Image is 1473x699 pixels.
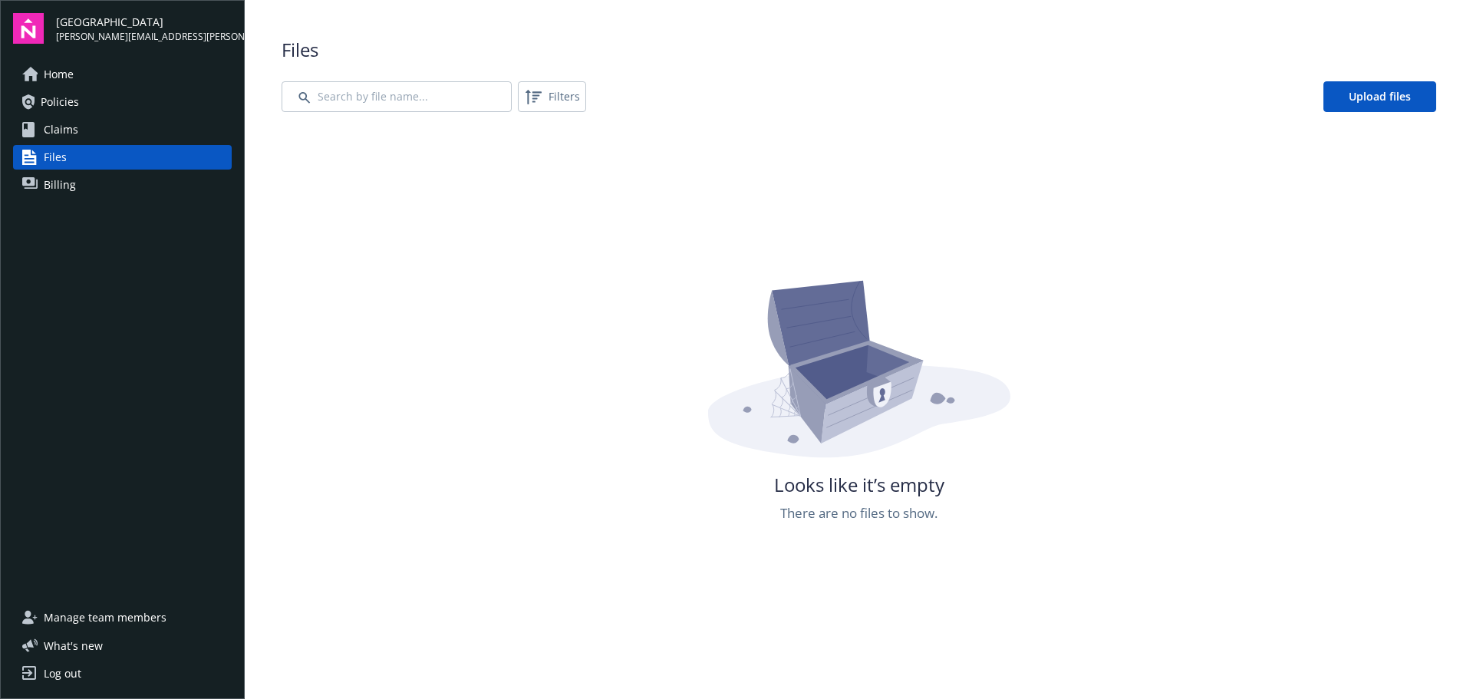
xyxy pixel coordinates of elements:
[44,661,81,686] div: Log out
[780,503,938,523] span: There are no files to show.
[282,81,512,112] input: Search by file name...
[13,605,232,630] a: Manage team members
[44,605,166,630] span: Manage team members
[44,62,74,87] span: Home
[13,90,232,114] a: Policies
[13,173,232,197] a: Billing
[774,472,944,498] span: Looks like it’s empty
[44,173,76,197] span: Billing
[13,62,232,87] a: Home
[521,84,583,109] span: Filters
[13,117,232,142] a: Claims
[56,13,232,44] button: [GEOGRAPHIC_DATA][PERSON_NAME][EMAIL_ADDRESS][PERSON_NAME][DOMAIN_NAME]
[549,88,580,104] span: Filters
[44,117,78,142] span: Claims
[56,30,232,44] span: [PERSON_NAME][EMAIL_ADDRESS][PERSON_NAME][DOMAIN_NAME]
[1349,89,1411,104] span: Upload files
[13,638,127,654] button: What's new
[282,37,1436,63] span: Files
[13,13,44,44] img: navigator-logo.svg
[1323,81,1436,112] a: Upload files
[518,81,586,112] button: Filters
[56,14,232,30] span: [GEOGRAPHIC_DATA]
[41,90,79,114] span: Policies
[13,145,232,170] a: Files
[44,638,103,654] span: What ' s new
[44,145,67,170] span: Files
